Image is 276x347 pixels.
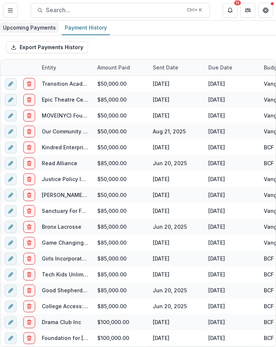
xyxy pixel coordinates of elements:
[148,155,204,171] div: Jun 20, 2025
[42,208,112,214] a: Sanctuary For Families, Inc.
[148,76,204,92] div: [DATE]
[5,269,17,280] button: edit
[42,144,132,150] a: Kindred Enterprises Foundation Inc
[42,335,134,341] a: Foundation for [GEOGRAPHIC_DATA]
[31,3,210,18] button: Search...
[5,221,17,233] button: edit
[42,128,91,135] a: Our Community Ltd
[23,221,35,233] button: delete
[23,237,35,249] button: delete
[42,255,179,262] a: Girls Incorporated of [US_STATE][GEOGRAPHIC_DATA]
[23,285,35,296] button: delete
[93,219,148,235] div: $85,000.00
[148,235,204,251] div: [DATE]
[148,123,204,139] div: Aug 21, 2025
[42,303,151,309] a: College Access: Research & Action (CARA)
[93,171,148,187] div: $50,000.00
[62,21,110,35] a: Payment History
[93,64,134,71] div: Amount Paid
[42,160,77,166] a: Read Alliance
[204,171,259,187] div: [DATE]
[93,282,148,298] div: $85,000.00
[5,253,17,265] button: edit
[23,205,35,217] button: delete
[62,22,110,33] div: Payment History
[23,94,35,106] button: delete
[234,0,241,6] div: 12
[148,314,204,330] div: [DATE]
[23,173,35,185] button: delete
[5,189,17,201] button: edit
[23,300,35,312] button: delete
[5,300,17,312] button: edit
[5,78,17,90] button: edit
[23,332,35,344] button: delete
[5,94,17,106] button: edit
[148,266,204,282] div: [DATE]
[23,269,35,280] button: delete
[93,76,148,92] div: $50,000.00
[93,266,148,282] div: $85,000.00
[264,302,274,310] div: BCF
[148,251,204,266] div: [DATE]
[264,255,274,262] div: BCF
[93,187,148,203] div: $50,000.00
[264,334,274,342] div: BCF
[93,251,148,266] div: $85,000.00
[148,219,204,235] div: Jun 20, 2025
[148,59,204,75] div: Sent Date
[148,330,204,346] div: [DATE]
[204,314,259,330] div: [DATE]
[93,298,148,314] div: $85,000.00
[204,155,259,171] div: [DATE]
[5,316,17,328] button: edit
[264,271,274,278] div: BCF
[204,59,259,75] div: Due Date
[204,139,259,155] div: [DATE]
[264,318,274,326] div: BCF
[42,96,103,103] a: Epic Theatre Center Inc
[204,235,259,251] div: [DATE]
[204,266,259,282] div: [DATE]
[264,159,274,167] div: BCF
[204,64,237,71] div: Due Date
[93,314,148,330] div: $100,000.00
[223,3,238,18] button: Notifications
[42,112,113,119] a: MOVE(NYC) Foundation Inc.
[42,176,101,182] a: Justice Policy Institute
[5,237,17,249] button: edit
[204,219,259,235] div: [DATE]
[204,251,259,266] div: [DATE]
[148,298,204,314] div: Jun 20, 2025
[185,6,203,14] div: Ctrl + K
[23,142,35,153] button: delete
[258,3,273,18] button: Get Help
[148,64,183,71] div: Sent Date
[23,126,35,137] button: delete
[5,110,17,122] button: edit
[42,271,93,278] a: Tech Kids Unlimited
[37,59,93,75] div: Entity
[42,239,106,246] a: Game Changing Men Inc
[23,110,35,122] button: delete
[42,287,106,293] a: Good Shepherd Services
[23,253,35,265] button: delete
[42,192,142,198] a: [PERSON_NAME] 20MM Foundation Inc
[23,189,35,201] button: delete
[5,142,17,153] button: edit
[148,282,204,298] div: Jun 20, 2025
[264,143,274,151] div: BCF
[93,235,148,251] div: $85,000.00
[3,3,18,18] button: Toggle Menu
[42,319,81,325] a: Drama Club Inc
[93,139,148,155] div: $50,000.00
[93,155,148,171] div: $85,000.00
[264,286,274,294] div: BCF
[5,285,17,296] button: edit
[240,3,255,18] button: Partners
[46,7,182,14] span: Search...
[204,123,259,139] div: [DATE]
[42,81,93,87] a: Transition Academy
